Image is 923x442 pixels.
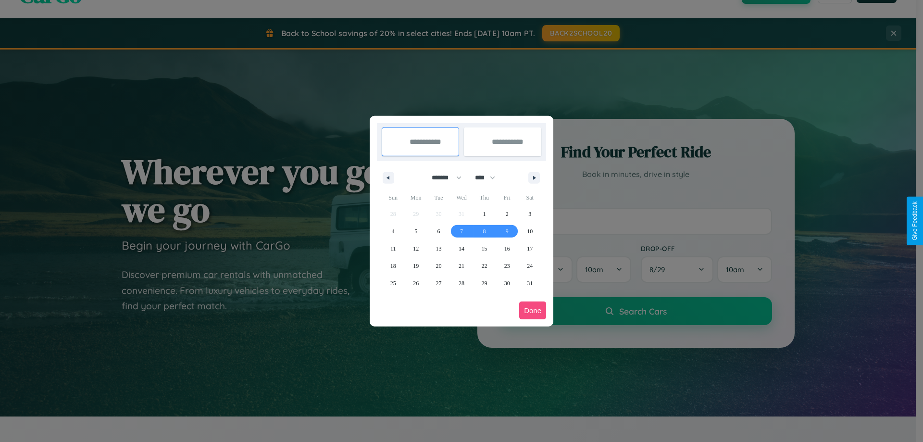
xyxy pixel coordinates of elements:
span: 31 [527,275,533,292]
button: 31 [519,275,541,292]
button: 4 [382,223,404,240]
button: 15 [473,240,496,257]
button: 6 [427,223,450,240]
button: 16 [496,240,518,257]
button: 11 [382,240,404,257]
span: 25 [390,275,396,292]
span: Sat [519,190,541,205]
button: 28 [450,275,473,292]
span: 2 [506,205,509,223]
span: 8 [483,223,486,240]
span: 27 [436,275,442,292]
span: 9 [506,223,509,240]
span: 15 [481,240,487,257]
span: 26 [413,275,419,292]
span: 7 [460,223,463,240]
button: 10 [519,223,541,240]
button: 26 [404,275,427,292]
button: 23 [496,257,518,275]
button: 17 [519,240,541,257]
button: 24 [519,257,541,275]
span: 23 [504,257,510,275]
button: 9 [496,223,518,240]
button: 1 [473,205,496,223]
button: 14 [450,240,473,257]
button: 2 [496,205,518,223]
span: 29 [481,275,487,292]
span: 16 [504,240,510,257]
button: 27 [427,275,450,292]
button: 18 [382,257,404,275]
button: 30 [496,275,518,292]
span: 4 [392,223,395,240]
span: 3 [528,205,531,223]
span: 18 [390,257,396,275]
button: 12 [404,240,427,257]
span: 6 [437,223,440,240]
button: Done [519,302,546,319]
button: 29 [473,275,496,292]
span: 12 [413,240,419,257]
span: 14 [459,240,464,257]
span: 5 [414,223,417,240]
span: Fri [496,190,518,205]
span: 17 [527,240,533,257]
span: 20 [436,257,442,275]
span: Thu [473,190,496,205]
span: 19 [413,257,419,275]
span: 28 [459,275,464,292]
button: 25 [382,275,404,292]
div: Give Feedback [911,202,918,240]
span: Mon [404,190,427,205]
button: 5 [404,223,427,240]
button: 22 [473,257,496,275]
button: 21 [450,257,473,275]
button: 7 [450,223,473,240]
span: 30 [504,275,510,292]
span: 13 [436,240,442,257]
span: 11 [390,240,396,257]
span: 21 [459,257,464,275]
span: Wed [450,190,473,205]
button: 19 [404,257,427,275]
span: 24 [527,257,533,275]
span: 22 [481,257,487,275]
span: Tue [427,190,450,205]
button: 3 [519,205,541,223]
span: 1 [483,205,486,223]
button: 8 [473,223,496,240]
button: 13 [427,240,450,257]
button: 20 [427,257,450,275]
span: 10 [527,223,533,240]
span: Sun [382,190,404,205]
